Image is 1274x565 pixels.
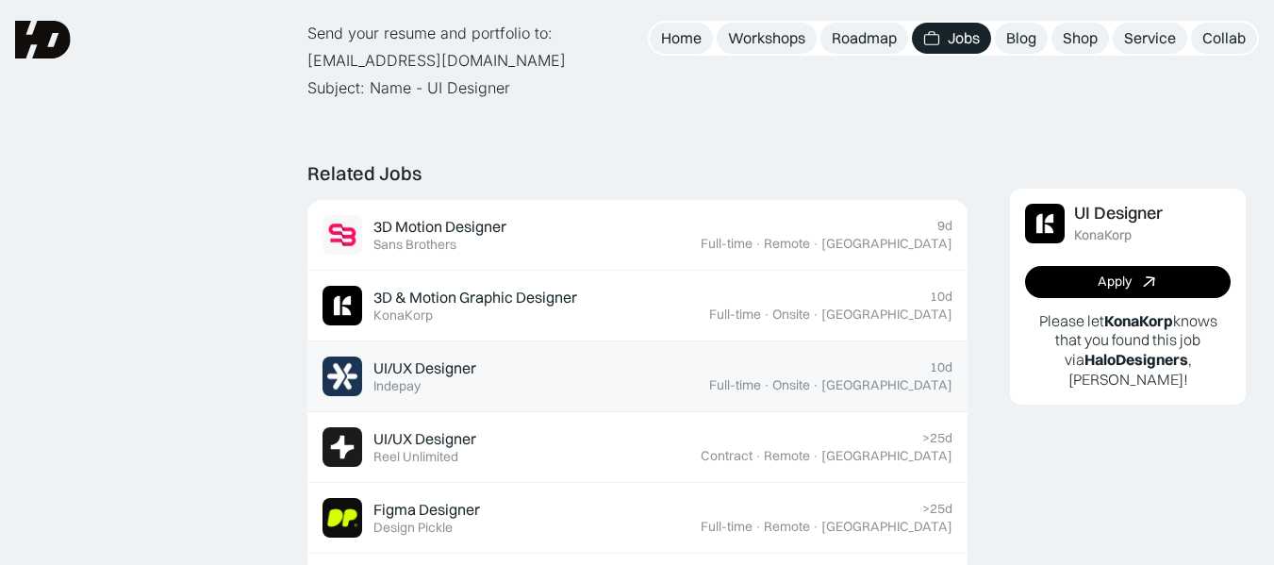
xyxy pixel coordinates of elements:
[820,23,908,54] a: Roadmap
[701,236,753,252] div: Full-time
[812,519,819,535] div: ·
[373,449,458,465] div: Reel Unlimited
[764,448,810,464] div: Remote
[307,200,968,271] a: Job Image3D Motion DesignerSans Brothers9dFull-time·Remote·[GEOGRAPHIC_DATA]
[1104,311,1173,330] b: KonaKorp
[754,519,762,535] div: ·
[754,236,762,252] div: ·
[373,520,453,536] div: Design Pickle
[709,307,761,323] div: Full-time
[323,286,362,325] img: Job Image
[922,430,952,446] div: >25d
[1191,23,1257,54] a: Collab
[772,307,810,323] div: Onsite
[1084,351,1188,370] b: HaloDesigners
[373,237,456,253] div: Sans Brothers
[812,448,819,464] div: ·
[373,217,506,237] div: 3D Motion Designer
[764,236,810,252] div: Remote
[1124,28,1176,48] div: Service
[922,501,952,517] div: >25d
[930,359,952,375] div: 10d
[821,236,952,252] div: [GEOGRAPHIC_DATA]
[661,28,702,48] div: Home
[307,412,968,483] a: Job ImageUI/UX DesignerReel Unlimited>25dContract·Remote·[GEOGRAPHIC_DATA]
[701,448,753,464] div: Contract
[323,498,362,538] img: Job Image
[373,429,476,449] div: UI/UX Designer
[373,378,421,394] div: Indepay
[1074,204,1163,224] div: UI Designer
[1113,23,1187,54] a: Service
[912,23,991,54] a: Jobs
[763,377,770,393] div: ·
[650,23,713,54] a: Home
[812,377,819,393] div: ·
[930,289,952,305] div: 10d
[323,215,362,255] img: Job Image
[1098,274,1132,291] div: Apply
[728,28,805,48] div: Workshops
[701,519,753,535] div: Full-time
[1063,28,1098,48] div: Shop
[937,218,952,234] div: 9d
[323,427,362,467] img: Job Image
[373,288,577,307] div: 3D & Motion Graphic Designer
[812,236,819,252] div: ·
[812,307,819,323] div: ·
[763,307,770,323] div: ·
[323,357,362,396] img: Job Image
[709,377,761,393] div: Full-time
[307,483,968,554] a: Job ImageFigma DesignerDesign Pickle>25dFull-time·Remote·[GEOGRAPHIC_DATA]
[821,307,952,323] div: [GEOGRAPHIC_DATA]
[307,20,968,101] p: Send your resume and portfolio to: [EMAIL_ADDRESS][DOMAIN_NAME] Subject: Name - UI Designer
[821,519,952,535] div: [GEOGRAPHIC_DATA]
[1074,227,1132,243] div: KonaKorp
[764,519,810,535] div: Remote
[307,162,422,185] div: Related Jobs
[832,28,897,48] div: Roadmap
[1025,204,1065,243] img: Job Image
[772,377,810,393] div: Onsite
[1051,23,1109,54] a: Shop
[373,500,480,520] div: Figma Designer
[717,23,817,54] a: Workshops
[948,28,980,48] div: Jobs
[995,23,1048,54] a: Blog
[373,307,433,324] div: KonaKorp
[1006,28,1036,48] div: Blog
[754,448,762,464] div: ·
[373,358,476,378] div: UI/UX Designer
[307,341,968,412] a: Job ImageUI/UX DesignerIndepay10dFull-time·Onsite·[GEOGRAPHIC_DATA]
[821,448,952,464] div: [GEOGRAPHIC_DATA]
[307,271,968,341] a: Job Image3D & Motion Graphic DesignerKonaKorp10dFull-time·Onsite·[GEOGRAPHIC_DATA]
[1025,311,1231,390] p: Please let knows that you found this job via , [PERSON_NAME]!
[1025,266,1231,298] a: Apply
[1202,28,1246,48] div: Collab
[821,377,952,393] div: [GEOGRAPHIC_DATA]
